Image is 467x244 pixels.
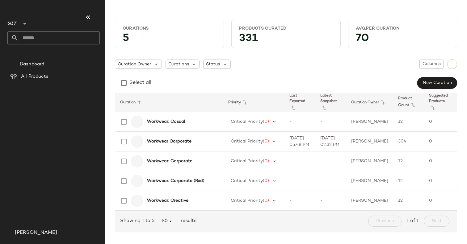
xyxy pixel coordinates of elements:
[231,198,263,203] span: Critical Priority
[118,34,221,45] div: 5
[424,112,455,132] td: 0
[393,171,424,191] td: 12
[231,119,263,124] span: Critical Priority
[351,34,454,45] div: 70
[147,118,185,125] b: Workwear: Casual
[346,171,393,191] td: [PERSON_NAME]
[424,93,455,112] th: Suggested Products
[7,17,17,28] span: Gilt
[20,61,44,68] span: Dashboard
[231,159,263,163] span: Critical Priority
[424,132,455,151] td: 0
[393,93,424,112] th: Product Count
[15,229,57,237] span: [PERSON_NAME]
[206,61,220,68] span: Status
[129,79,151,87] div: Select all
[178,217,196,225] span: results
[157,216,178,227] button: 50
[315,191,346,211] td: -
[147,197,188,204] b: Workwear: Creative
[315,112,346,132] td: -
[118,61,151,68] span: Curation Owner
[346,93,393,112] th: Curation Owner
[223,93,284,112] th: Priority
[424,191,455,211] td: 0
[393,132,424,151] td: 304
[21,73,48,80] span: All Products
[120,217,157,225] span: Showing 1 to 5
[393,151,424,171] td: 12
[284,132,315,151] td: [DATE] 05:48 PM
[234,34,338,45] div: 331
[393,112,424,132] td: 12
[263,159,269,163] span: (0)
[346,132,393,151] td: [PERSON_NAME]
[346,112,393,132] td: [PERSON_NAME]
[406,217,419,225] span: 1 of 1
[315,151,346,171] td: -
[263,198,269,203] span: (0)
[263,179,269,183] span: (0)
[168,61,189,68] span: Curations
[284,112,315,132] td: -
[424,151,455,171] td: 0
[419,60,444,69] button: Columns
[263,119,269,124] span: (0)
[231,139,263,144] span: Critical Priority
[284,151,315,171] td: -
[115,93,223,112] th: Curation
[356,26,449,31] div: Avg.per Curation
[422,62,441,67] span: Columns
[315,93,346,112] th: Latest Snapshot
[239,26,333,31] div: Products Curated
[284,191,315,211] td: -
[315,132,346,151] td: [DATE] 02:32 PM
[284,171,315,191] td: -
[263,139,269,144] span: (0)
[123,26,216,31] div: Curations
[147,158,192,164] b: Workwear: Corporate
[231,179,263,183] span: Critical Priority
[424,171,455,191] td: 0
[315,171,346,191] td: -
[284,93,315,112] th: Last Exported
[346,151,393,171] td: [PERSON_NAME]
[147,138,191,145] b: Workwear Corporate
[423,81,452,85] span: New Curation
[346,191,393,211] td: [PERSON_NAME]
[393,191,424,211] td: 12
[147,178,204,184] b: Workwear: Corporate (Red)
[162,218,173,224] span: 50
[417,77,457,89] button: New Curation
